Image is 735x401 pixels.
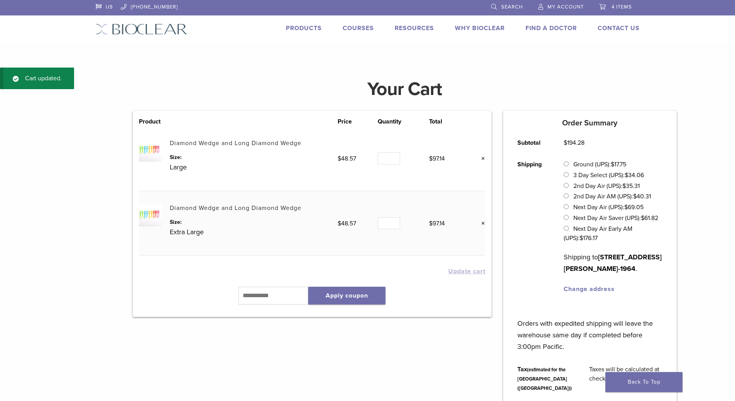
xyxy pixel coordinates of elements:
span: $ [338,220,341,227]
th: Quantity [378,117,429,126]
button: Update cart [448,268,485,274]
a: Courses [343,24,374,32]
dt: Size: [170,218,338,226]
span: 4 items [612,4,632,10]
span: $ [622,182,626,190]
img: Diamond Wedge and Long Diamond Wedge [139,203,162,226]
a: Change address [564,285,615,293]
bdi: 48.57 [338,155,356,162]
span: Search [501,4,523,10]
a: Diamond Wedge and Long Diamond Wedge [170,204,301,212]
span: $ [641,214,644,222]
p: Orders with expedited shipping will leave the warehouse same day if completed before 3:00pm Pacific. [517,306,662,352]
button: Apply coupon [308,287,385,305]
td: Taxes will be calculated at checkout [581,359,671,399]
p: Large [170,161,338,173]
label: 2nd Day Air (UPS): [573,182,640,190]
bdi: 34.06 [625,171,644,179]
span: $ [625,171,628,179]
a: Products [286,24,322,32]
label: Next Day Air Early AM (UPS): [564,225,632,242]
p: Extra Large [170,226,338,238]
a: Back To Top [605,372,683,392]
h5: Order Summary [503,118,677,128]
span: $ [429,155,433,162]
bdi: 17.75 [611,161,626,168]
bdi: 69.05 [624,203,644,211]
th: Price [338,117,378,126]
label: Next Day Air (UPS): [573,203,644,211]
th: Product [139,117,170,126]
span: $ [564,139,567,147]
bdi: 48.57 [338,220,356,227]
bdi: 40.31 [633,193,651,200]
a: Why Bioclear [455,24,505,32]
bdi: 35.31 [622,182,640,190]
bdi: 97.14 [429,220,445,227]
th: Tax [509,359,581,399]
a: Resources [395,24,434,32]
span: My Account [547,4,584,10]
h1: Your Cart [127,80,683,98]
span: $ [633,193,637,200]
span: $ [429,220,433,227]
a: Find A Doctor [525,24,577,32]
img: Bioclear [96,24,187,35]
p: Shipping to . [564,251,662,274]
a: Remove this item [475,218,485,228]
a: Diamond Wedge and Long Diamond Wedge [170,139,301,147]
span: $ [611,161,614,168]
th: Subtotal [509,132,555,154]
span: $ [580,234,583,242]
a: Remove this item [475,154,485,164]
a: Contact Us [598,24,640,32]
bdi: 176.17 [580,234,598,242]
bdi: 194.28 [564,139,585,147]
span: $ [624,203,628,211]
label: 3 Day Select (UPS): [573,171,644,179]
dt: Size: [170,153,338,161]
th: Total [429,117,463,126]
bdi: 61.82 [641,214,658,222]
img: Diamond Wedge and Long Diamond Wedge [139,139,162,161]
label: 2nd Day Air AM (UPS): [573,193,651,200]
th: Shipping [509,154,555,300]
label: Next Day Air Saver (UPS): [573,214,658,222]
small: (estimated for the [GEOGRAPHIC_DATA] ([GEOGRAPHIC_DATA])) [517,367,572,391]
strong: [STREET_ADDRESS][PERSON_NAME]-1964 [564,253,662,273]
bdi: 97.14 [429,155,445,162]
label: Ground (UPS): [573,161,626,168]
span: $ [338,155,341,162]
